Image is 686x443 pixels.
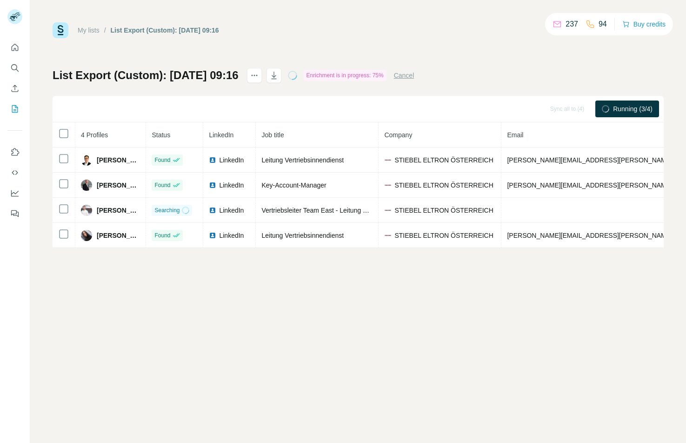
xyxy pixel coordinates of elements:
li: / [104,26,106,35]
button: actions [247,68,262,83]
button: Use Surfe API [7,164,22,181]
button: My lists [7,101,22,117]
button: Use Surfe on LinkedIn [7,144,22,161]
h1: List Export (Custom): [DATE] 09:16 [53,68,239,83]
button: Buy credits [622,18,666,31]
div: Enrichment is in progress: 75% [304,70,386,81]
button: Dashboard [7,185,22,201]
span: LinkedIn [219,155,244,165]
img: LinkedIn logo [209,232,216,239]
span: Key-Account-Manager [261,181,326,189]
img: Avatar [81,230,92,241]
span: STIEBEL ELTRON ÖSTERREICH [394,231,493,240]
span: Company [384,131,412,139]
span: Searching [154,206,180,215]
img: Surfe Logo [53,22,68,38]
button: Cancel [394,71,414,80]
button: Search [7,60,22,76]
span: Found [154,181,170,189]
button: Feedback [7,205,22,222]
span: [PERSON_NAME] [97,206,140,215]
span: LinkedIn [219,206,244,215]
img: company-logo [384,232,392,239]
span: Found [154,231,170,240]
span: LinkedIn [219,231,244,240]
span: LinkedIn [219,181,244,190]
img: company-logo [384,181,392,189]
span: Status [152,131,170,139]
span: Email [507,131,523,139]
span: LinkedIn [209,131,233,139]
span: [PERSON_NAME] [97,231,140,240]
span: STIEBEL ELTRON ÖSTERREICH [394,155,493,165]
img: company-logo [384,207,392,214]
img: LinkedIn logo [209,156,216,164]
p: 94 [599,19,607,30]
span: Found [154,156,170,164]
p: 237 [566,19,578,30]
span: [PERSON_NAME] [97,155,140,165]
img: Avatar [81,205,92,216]
div: List Export (Custom): [DATE] 09:16 [111,26,219,35]
span: Leitung Vertriebsinnendienst [261,232,344,239]
button: Quick start [7,39,22,56]
span: STIEBEL ELTRON ÖSTERREICH [394,206,493,215]
span: Leitung Vertriebsinnendienst [261,156,344,164]
img: company-logo [384,156,392,164]
img: LinkedIn logo [209,207,216,214]
span: STIEBEL ELTRON ÖSTERREICH [394,181,493,190]
span: 4 Profiles [81,131,108,139]
img: LinkedIn logo [209,181,216,189]
span: [PERSON_NAME] [97,181,140,190]
button: Enrich CSV [7,80,22,97]
span: Job title [261,131,284,139]
img: Avatar [81,180,92,191]
span: Vertriebsleiter Team East - Leitung Lüftung Österreich - Stiebel Eltron [261,207,461,214]
img: Avatar [81,154,92,166]
span: Running (3/4) [613,104,653,114]
a: My lists [78,27,100,34]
